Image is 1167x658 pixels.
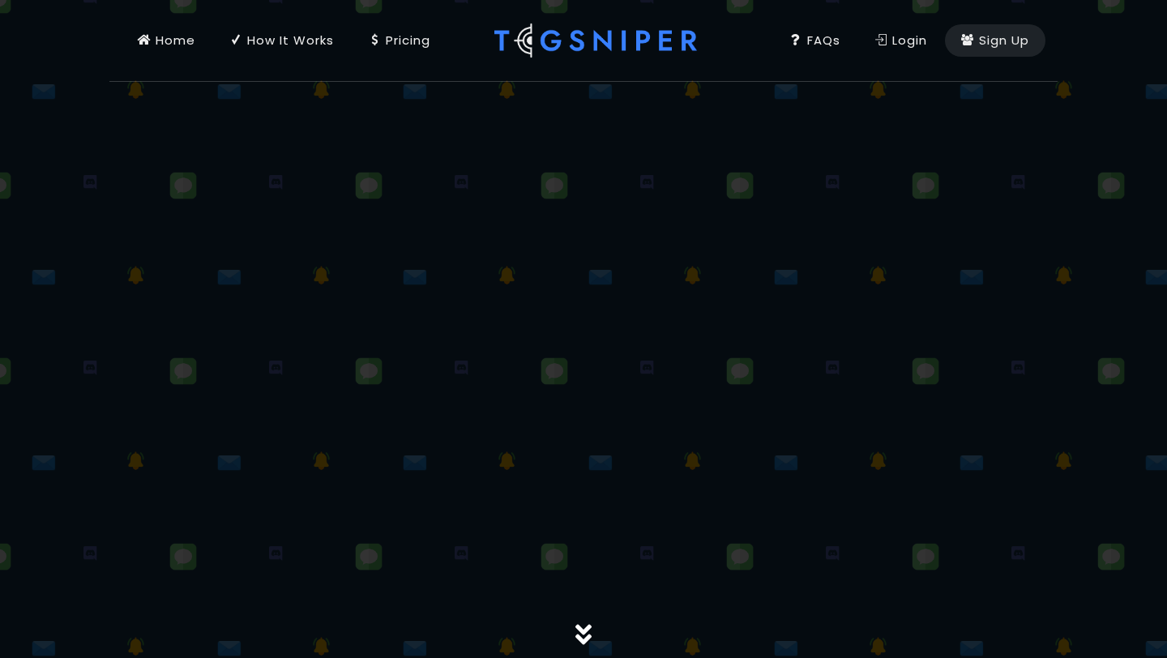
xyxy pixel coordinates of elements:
div: Login [874,32,927,49]
a: Sign Up [945,24,1045,57]
div: Home [138,32,195,49]
div: Sign Up [961,32,1029,49]
div: How It Works [229,32,334,49]
div: FAQs [789,32,840,49]
div: Pricing [368,32,430,49]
